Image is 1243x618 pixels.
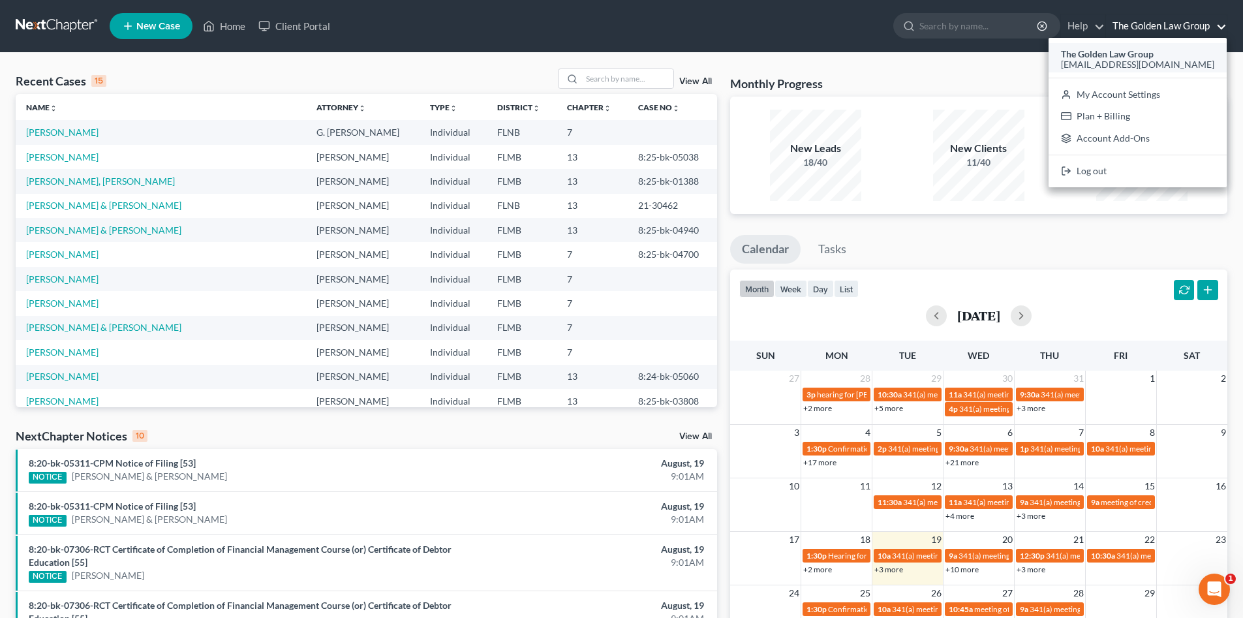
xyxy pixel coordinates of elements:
[1001,585,1014,601] span: 27
[945,457,979,467] a: +21 more
[316,102,366,112] a: Attorneyunfold_more
[306,218,420,242] td: [PERSON_NAME]
[628,145,717,169] td: 8:25-bk-05038
[1106,14,1227,38] a: The Golden Law Group
[557,291,628,315] td: 7
[1049,161,1227,183] a: Log out
[859,371,872,386] span: 28
[949,404,958,414] span: 4p
[420,365,487,389] td: Individual
[487,291,557,315] td: FLMB
[420,145,487,169] td: Individual
[26,395,99,407] a: [PERSON_NAME]
[903,497,1098,507] span: 341(a) meeting for [PERSON_NAME] & [PERSON_NAME]
[949,390,962,399] span: 11a
[628,169,717,193] td: 8:25-bk-01388
[968,350,989,361] span: Wed
[1116,551,1242,561] span: 341(a) meeting for [PERSON_NAME]
[420,267,487,291] td: Individual
[29,501,196,512] a: 8:20-bk-05311-CPM Notice of Filing [53]
[730,235,801,264] a: Calendar
[803,564,832,574] a: +2 more
[859,478,872,494] span: 11
[806,444,827,454] span: 1:30p
[793,425,801,440] span: 3
[1020,551,1045,561] span: 12:30p
[1077,425,1085,440] span: 7
[358,104,366,112] i: unfold_more
[306,316,420,340] td: [PERSON_NAME]
[29,472,67,484] div: NOTICE
[739,280,775,298] button: month
[945,511,974,521] a: +4 more
[628,194,717,218] td: 21-30462
[487,242,557,266] td: FLMB
[26,151,99,162] a: [PERSON_NAME]
[817,390,917,399] span: hearing for [PERSON_NAME]
[828,551,930,561] span: Hearing for [PERSON_NAME]
[26,273,99,285] a: [PERSON_NAME]
[892,604,1087,614] span: 341(a) meeting for [PERSON_NAME] & [PERSON_NAME]
[1143,478,1156,494] span: 15
[888,444,1014,454] span: 341(a) meeting for [PERSON_NAME]
[806,551,827,561] span: 1:30p
[1049,105,1227,127] a: Plan + Billing
[487,218,557,242] td: FLMB
[874,564,903,574] a: +3 more
[1148,371,1156,386] span: 1
[1020,497,1028,507] span: 9a
[26,102,57,112] a: Nameunfold_more
[638,102,680,112] a: Case Nounfold_more
[1046,551,1172,561] span: 341(a) meeting for [PERSON_NAME]
[1220,371,1227,386] span: 2
[306,242,420,266] td: [PERSON_NAME]
[420,389,487,413] td: Individual
[29,571,67,583] div: NOTICE
[1214,478,1227,494] span: 16
[1072,532,1085,548] span: 21
[487,457,704,470] div: August, 19
[306,194,420,218] td: [PERSON_NAME]
[930,585,943,601] span: 26
[487,316,557,340] td: FLMB
[1225,574,1236,584] span: 1
[1114,350,1128,361] span: Fri
[29,544,452,568] a: 8:20-bk-07306-RCT Certificate of Completion of Financial Management Course (or) Certificate of De...
[1020,444,1029,454] span: 1p
[487,145,557,169] td: FLMB
[26,127,99,138] a: [PERSON_NAME]
[1091,497,1099,507] span: 9a
[628,389,717,413] td: 8:25-bk-03808
[825,350,848,361] span: Mon
[788,585,801,601] span: 24
[487,599,704,612] div: August, 19
[487,389,557,413] td: FLMB
[970,444,1096,454] span: 341(a) meeting for [PERSON_NAME]
[788,371,801,386] span: 27
[959,404,1154,414] span: 341(a) meeting for [PERSON_NAME] & [PERSON_NAME]
[430,102,457,112] a: Typeunfold_more
[420,242,487,266] td: Individual
[788,478,801,494] span: 10
[878,444,887,454] span: 2p
[487,194,557,218] td: FLNB
[1001,371,1014,386] span: 30
[892,551,1018,561] span: 341(a) meeting for [PERSON_NAME]
[557,389,628,413] td: 13
[963,390,1158,399] span: 341(a) meeting for [PERSON_NAME] & [PERSON_NAME]
[420,120,487,144] td: Individual
[919,14,1039,38] input: Search by name...
[803,457,836,467] a: +17 more
[957,309,1000,322] h2: [DATE]
[834,280,859,298] button: list
[72,470,227,483] a: [PERSON_NAME] & [PERSON_NAME]
[557,242,628,266] td: 7
[1091,444,1104,454] span: 10a
[1143,532,1156,548] span: 22
[806,390,816,399] span: 3p
[557,145,628,169] td: 13
[1030,497,1156,507] span: 341(a) meeting for [PERSON_NAME]
[679,432,712,441] a: View All
[26,371,99,382] a: [PERSON_NAME]
[557,365,628,389] td: 13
